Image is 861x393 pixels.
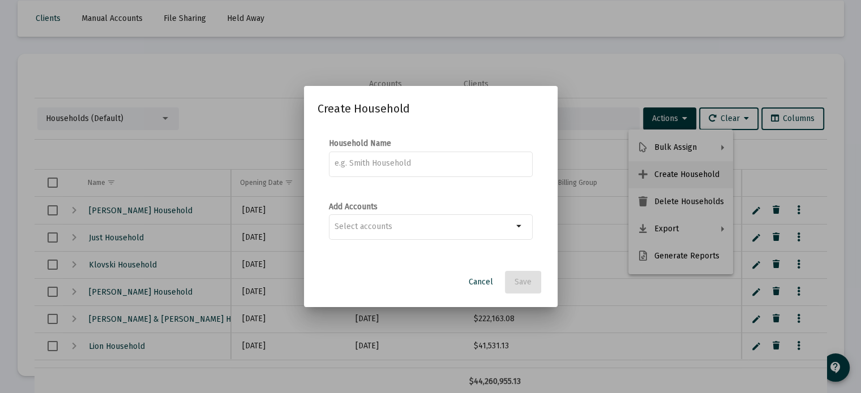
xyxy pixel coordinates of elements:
[335,222,513,231] input: Select accounts
[335,220,513,234] mat-chip-list: Selection
[505,271,541,293] button: Save
[318,100,544,118] h2: Create Household
[513,219,526,233] mat-icon: arrow_drop_down
[469,277,493,287] span: Cancel
[515,277,532,287] span: Save
[329,202,378,211] label: Add Accounts
[460,271,502,293] button: Cancel
[335,159,526,168] input: e.g. Smith Household
[329,139,391,148] label: Household Name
